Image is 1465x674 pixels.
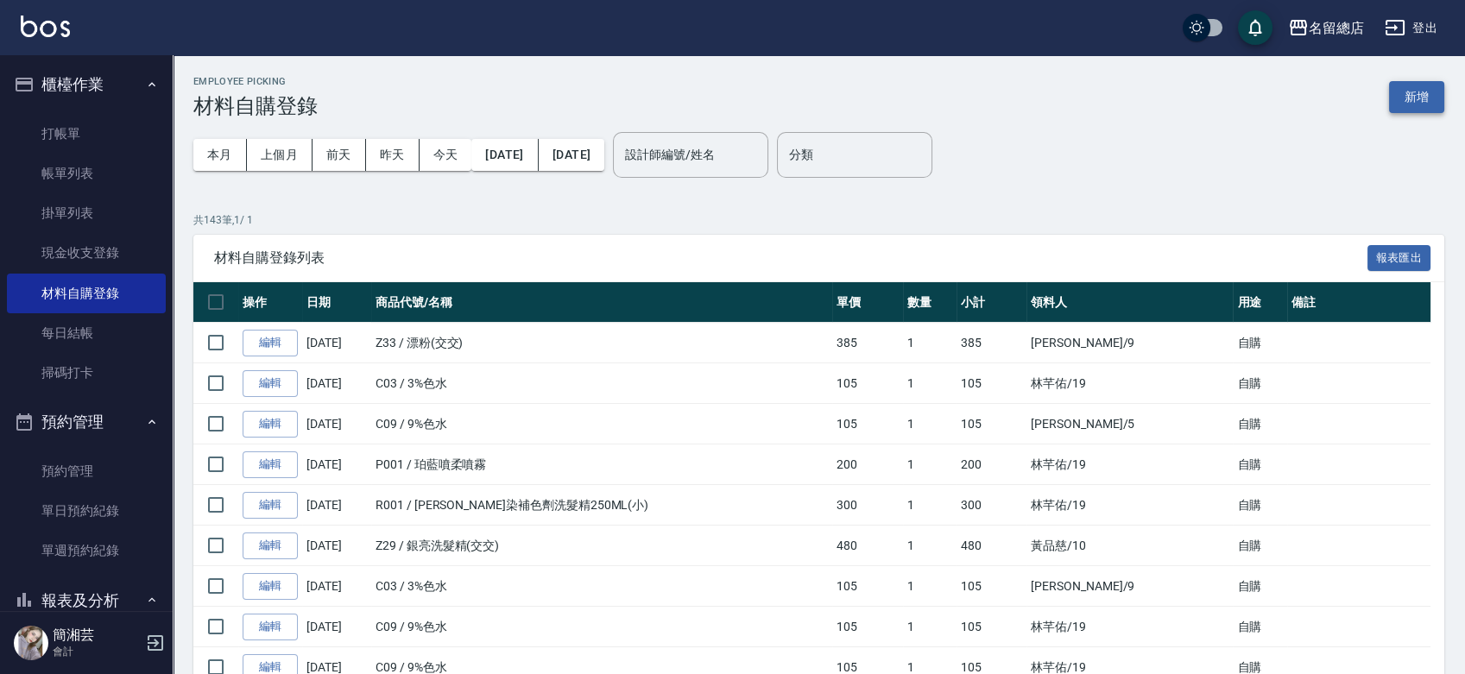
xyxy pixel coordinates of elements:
img: Person [14,626,48,660]
td: 105 [957,566,1026,607]
td: 1 [903,404,957,444]
td: 黃品慈 /10 [1026,526,1233,566]
td: C09 / 9%色水 [371,607,832,647]
td: 300 [832,485,902,526]
td: 480 [832,526,902,566]
td: [PERSON_NAME] /5 [1026,404,1233,444]
div: 名留總店 [1309,17,1364,39]
p: 會計 [53,644,141,659]
a: 編輯 [243,573,298,600]
button: 上個月 [247,139,313,171]
td: C09 / 9%色水 [371,404,832,444]
td: [DATE] [302,526,371,566]
button: 預約管理 [7,400,166,444]
button: 本月 [193,139,247,171]
td: [PERSON_NAME] /9 [1026,566,1233,607]
th: 操作 [238,282,302,323]
td: [DATE] [302,566,371,607]
td: 自購 [1233,526,1286,566]
td: [PERSON_NAME] /9 [1026,323,1233,363]
td: 自購 [1233,444,1286,485]
button: save [1238,10,1272,45]
td: 林芊佑 /19 [1026,485,1233,526]
td: 林芊佑 /19 [1026,444,1233,485]
a: 編輯 [243,411,298,438]
h2: Employee Picking [193,76,318,87]
td: 自購 [1233,607,1286,647]
td: P001 / 珀藍噴柔噴霧 [371,444,832,485]
a: 編輯 [243,451,298,478]
td: 自購 [1233,566,1286,607]
td: 105 [957,404,1026,444]
img: Logo [21,16,70,37]
a: 編輯 [243,330,298,356]
td: 林芊佑 /19 [1026,363,1233,404]
td: 385 [832,323,902,363]
td: 105 [957,607,1026,647]
button: 報表及分析 [7,578,166,623]
th: 領料人 [1026,282,1233,323]
h3: 材料自購登錄 [193,94,318,118]
td: 105 [957,363,1026,404]
td: 105 [832,363,902,404]
td: [DATE] [302,363,371,404]
td: 自購 [1233,404,1286,444]
td: R001 / [PERSON_NAME]染補色劑洗髮精250ML(小) [371,485,832,526]
button: 昨天 [366,139,420,171]
button: 前天 [313,139,366,171]
a: 新增 [1389,88,1444,104]
td: 自購 [1233,485,1286,526]
a: 打帳單 [7,114,166,154]
th: 數量 [903,282,957,323]
td: 105 [832,404,902,444]
td: 林芊佑 /19 [1026,607,1233,647]
td: 自購 [1233,323,1286,363]
th: 小計 [957,282,1026,323]
span: 材料自購登錄列表 [214,249,1367,267]
td: [DATE] [302,485,371,526]
th: 備註 [1287,282,1430,323]
p: 共 143 筆, 1 / 1 [193,212,1444,228]
th: 日期 [302,282,371,323]
td: 200 [832,444,902,485]
button: 名留總店 [1281,10,1371,46]
td: 1 [903,363,957,404]
button: 櫃檯作業 [7,62,166,107]
a: 單日預約紀錄 [7,491,166,531]
td: [DATE] [302,607,371,647]
a: 編輯 [243,532,298,559]
td: 1 [903,323,957,363]
th: 商品代號/名稱 [371,282,832,323]
td: 105 [832,607,902,647]
a: 帳單列表 [7,154,166,193]
a: 掃碼打卡 [7,353,166,393]
td: 1 [903,485,957,526]
td: 1 [903,444,957,485]
h5: 簡湘芸 [53,627,141,644]
td: 480 [957,526,1026,566]
a: 報表匯出 [1367,249,1431,265]
td: Z33 / 漂粉(交交) [371,323,832,363]
td: [DATE] [302,444,371,485]
a: 掛單列表 [7,193,166,233]
td: Z29 / 銀亮洗髮精(交交) [371,526,832,566]
a: 預約管理 [7,451,166,491]
td: 385 [957,323,1026,363]
td: 1 [903,607,957,647]
th: 單價 [832,282,902,323]
td: 300 [957,485,1026,526]
button: 新增 [1389,81,1444,113]
button: 登出 [1378,12,1444,44]
a: 編輯 [243,492,298,519]
button: [DATE] [539,139,604,171]
a: 編輯 [243,370,298,397]
a: 編輯 [243,614,298,640]
button: [DATE] [471,139,538,171]
td: 105 [832,566,902,607]
button: 今天 [420,139,472,171]
td: C03 / 3%色水 [371,363,832,404]
td: 自購 [1233,363,1286,404]
a: 每日結帳 [7,313,166,353]
td: [DATE] [302,323,371,363]
a: 單週預約紀錄 [7,531,166,570]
